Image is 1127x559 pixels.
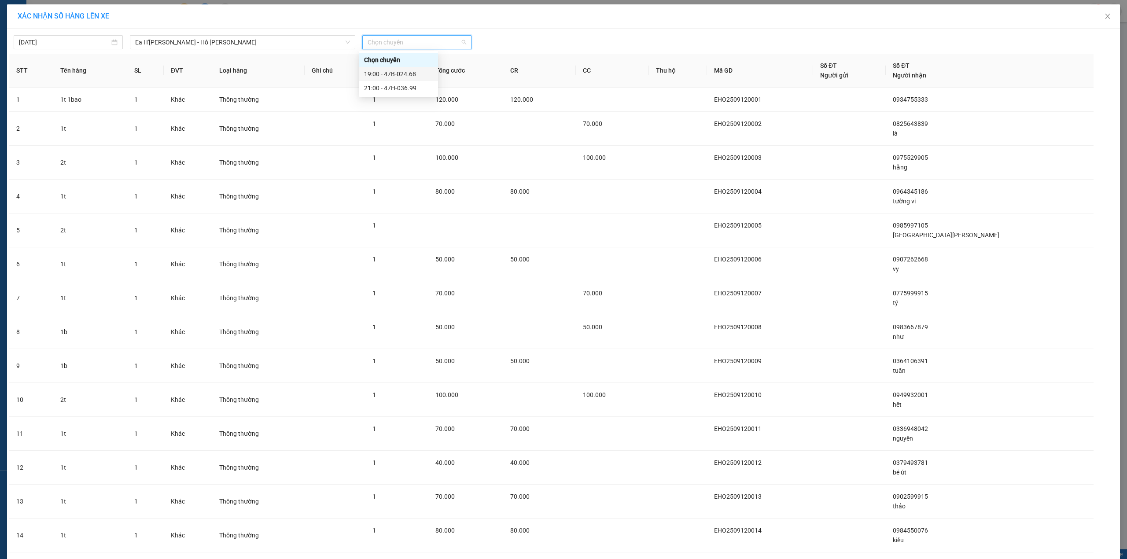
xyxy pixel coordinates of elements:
td: 1t [53,180,128,213]
span: 70.000 [435,425,455,432]
span: 100.000 [435,391,458,398]
td: Thông thường [212,146,305,180]
span: close [1104,13,1111,20]
span: 1 [134,498,138,505]
span: tuấn [893,367,906,374]
span: EHO2509120010 [714,391,762,398]
div: Chọn chuyến [359,53,438,67]
th: Mã GD [707,54,813,88]
span: 1 [372,527,376,534]
th: Tên hàng [53,54,128,88]
span: 1 [134,532,138,539]
span: 100.000 [583,154,606,161]
td: 2t [53,146,128,180]
span: bé út [893,469,906,476]
td: Thông thường [212,349,305,383]
span: EHO2509120012 [714,459,762,466]
td: Thông thường [212,451,305,485]
td: Khác [164,417,212,451]
span: 70.000 [435,493,455,500]
span: 1 [372,120,376,127]
div: 21:00 - 47H-036.99 [364,83,433,93]
td: 1t [53,519,128,552]
td: Thông thường [212,112,305,146]
th: ĐVT [164,54,212,88]
td: 9 [9,349,53,383]
span: 70.000 [435,290,455,297]
span: 80.000 [510,188,530,195]
span: 1 [372,96,376,103]
td: 1b [53,349,128,383]
span: 0379493781 [893,459,928,466]
span: EHO2509120007 [714,290,762,297]
td: 6 [9,247,53,281]
th: Tổng cước [428,54,503,88]
td: Thông thường [212,180,305,213]
span: thảo [893,503,906,510]
span: Người gửi [820,72,848,79]
span: 1 [372,188,376,195]
td: Khác [164,247,212,281]
span: 80.000 [435,188,455,195]
span: 1 [372,459,376,466]
th: Ghi chú [305,54,365,88]
span: 50.000 [510,256,530,263]
span: XÁC NHẬN SỐ HÀNG LÊN XE [18,12,109,20]
span: EHO2509120005 [714,222,762,229]
th: Loại hàng [212,54,305,88]
span: tường vi [893,198,916,205]
td: 1t [53,451,128,485]
span: 1 [372,256,376,263]
th: SL [127,54,164,88]
td: Thông thường [212,281,305,315]
button: Close [1095,4,1120,29]
td: 14 [9,519,53,552]
span: EHO2509120006 [714,256,762,263]
span: 1 [372,391,376,398]
td: 1b [53,315,128,349]
span: 1 [134,96,138,103]
span: Chọn chuyến [368,36,466,49]
span: 0975529905 [893,154,928,161]
span: 1 [372,222,376,229]
span: EHO2509120008 [714,324,762,331]
span: 1 [134,430,138,437]
span: 50.000 [583,324,602,331]
span: 1 [134,227,138,234]
td: 10 [9,383,53,417]
td: Khác [164,349,212,383]
span: kiều [893,537,904,544]
span: Người nhận [893,72,926,79]
span: 0964345186 [893,188,928,195]
span: 1 [372,290,376,297]
span: 50.000 [510,357,530,364]
td: Thông thường [212,519,305,552]
th: Thu hộ [649,54,707,88]
td: Khác [164,281,212,315]
span: như [893,333,904,340]
td: 2t [53,213,128,247]
span: 100.000 [435,154,458,161]
span: 1 [134,193,138,200]
span: 0949932001 [893,391,928,398]
span: 0985997105 [893,222,928,229]
td: 12 [9,451,53,485]
span: 1 [372,425,376,432]
span: EHO2509120013 [714,493,762,500]
td: 1t [53,485,128,519]
span: Ea H'Leo - Hồ Chí Minh [135,36,350,49]
span: 0902599915 [893,493,928,500]
span: 80.000 [510,527,530,534]
td: Thông thường [212,315,305,349]
td: Khác [164,213,212,247]
span: 1 [134,294,138,302]
span: 0364106391 [893,357,928,364]
span: EHO2509120004 [714,188,762,195]
td: 5 [9,213,53,247]
span: 70.000 [435,120,455,127]
td: 1t [53,417,128,451]
span: 1 [134,464,138,471]
span: 50.000 [435,324,455,331]
td: Khác [164,146,212,180]
span: [GEOGRAPHIC_DATA][PERSON_NAME] [893,232,999,239]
